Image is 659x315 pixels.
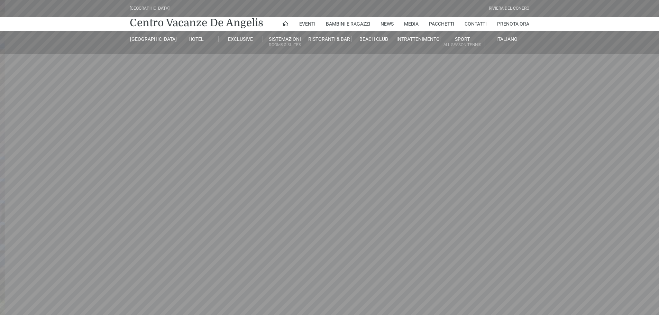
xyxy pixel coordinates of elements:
a: SportAll Season Tennis [440,36,485,49]
a: Ristoranti & Bar [307,36,351,42]
a: Hotel [174,36,218,42]
a: News [381,17,394,31]
a: Bambini e Ragazzi [326,17,370,31]
a: Eventi [299,17,315,31]
a: SistemazioniRooms & Suites [263,36,307,49]
a: Intrattenimento [396,36,440,42]
div: Riviera Del Conero [489,5,529,12]
div: [GEOGRAPHIC_DATA] [130,5,170,12]
a: Prenota Ora [497,17,529,31]
a: Pacchetti [429,17,454,31]
a: Exclusive [219,36,263,42]
a: Beach Club [352,36,396,42]
a: Media [404,17,419,31]
a: Italiano [485,36,529,42]
span: Italiano [496,36,518,42]
a: [GEOGRAPHIC_DATA] [130,36,174,42]
a: Contatti [465,17,487,31]
small: All Season Tennis [440,41,484,48]
a: Centro Vacanze De Angelis [130,16,263,30]
small: Rooms & Suites [263,41,307,48]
